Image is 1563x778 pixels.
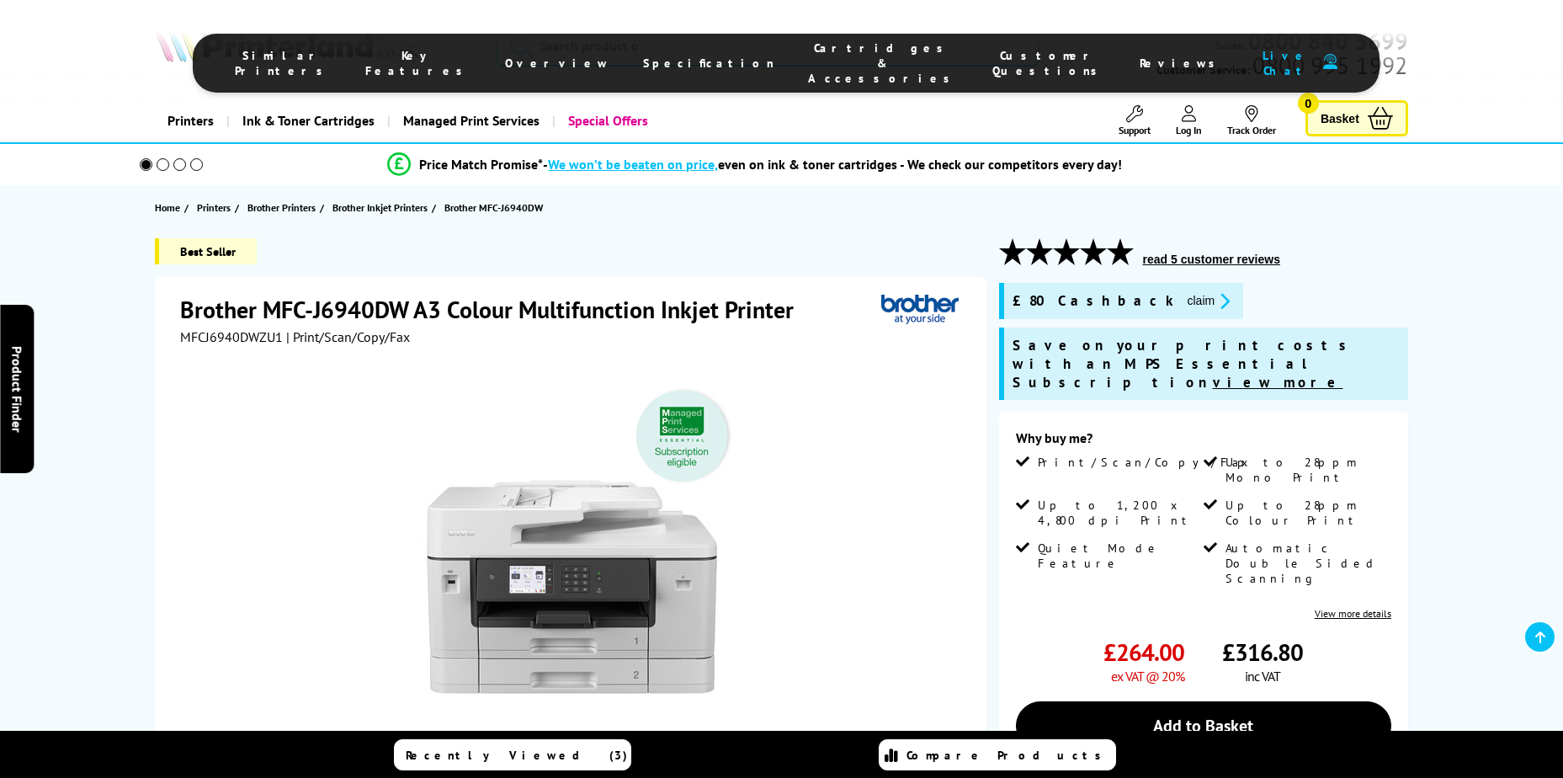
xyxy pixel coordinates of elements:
span: Print/Scan/Copy/Fax [1038,455,1254,470]
div: Why buy me? [1016,429,1391,455]
span: Brother MFC-J6940DW [444,201,543,214]
div: - even on ink & toner cartridges - We check our competitors every day! [543,156,1122,173]
span: Similar Printers [235,48,332,78]
span: Log In [1176,124,1202,136]
a: Ink & Toner Cartridges [226,99,387,142]
a: Special Offers [552,99,661,142]
span: Save on your print costs with an MPS Essential Subscription [1013,336,1354,392]
a: Support [1119,105,1151,136]
button: promo-description [1183,291,1236,311]
span: Live Chat [1257,48,1315,78]
img: Brother [881,294,959,325]
span: Customer Questions [992,48,1106,78]
span: Home [155,199,180,216]
u: view more [1213,373,1343,392]
span: Ink & Toner Cartridges [242,99,375,142]
span: Best Seller [155,238,257,264]
span: Up to 28ppm Colour Print [1225,498,1388,528]
img: user-headset-duotone.svg [1323,54,1337,70]
a: Add to Basket [1016,701,1391,750]
button: read 5 customer reviews [1138,252,1285,267]
a: Managed Print Services [387,99,552,142]
span: Product Finder [8,346,25,433]
span: Brother Inkjet Printers [332,199,428,216]
span: £264.00 [1103,637,1184,668]
span: £80 Cashback [1013,291,1174,311]
span: Compare Products [906,748,1110,763]
span: Automatic Double Sided Scanning [1225,541,1388,586]
a: Brother Printers [247,199,320,216]
span: Overview [505,56,609,71]
span: Specification [643,56,774,71]
a: Recently Viewed (3) [394,739,631,770]
span: ex VAT @ 20% [1111,668,1184,685]
h1: Brother MFC-J6940DW A3 Colour Multifunction Inkjet Printer [180,294,811,325]
span: Price Match Promise* [419,156,543,173]
span: Up to 1,200 x 4,800 dpi Print [1038,498,1200,528]
span: Support [1119,124,1151,136]
img: Brother MFC-J6940DW [407,379,737,709]
a: Printers [197,199,235,216]
a: Log In [1176,105,1202,136]
a: Brother Inkjet Printers [332,199,432,216]
a: Track Order [1227,105,1276,136]
a: Compare Products [879,739,1116,770]
span: Up to 28ppm Mono Print [1225,455,1388,485]
span: 0 [1298,93,1319,114]
span: £316.80 [1222,637,1303,668]
span: Basket [1321,107,1359,130]
span: We won’t be beaten on price, [548,156,718,173]
span: inc VAT [1245,668,1280,685]
span: Quiet Mode Feature [1038,541,1200,571]
span: Brother Printers [247,199,316,216]
a: View more details [1315,607,1391,620]
a: Home [155,199,184,216]
span: Reviews [1140,56,1224,71]
li: modal_Promise [117,150,1394,179]
span: | Print/Scan/Copy/Fax [286,328,410,345]
a: Basket 0 [1305,100,1408,136]
span: Recently Viewed (3) [406,748,628,763]
span: Printers [197,199,231,216]
span: Cartridges & Accessories [808,40,959,86]
span: MFCJ6940DWZU1 [180,328,283,345]
a: Printers [155,99,226,142]
span: Key Features [365,48,471,78]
